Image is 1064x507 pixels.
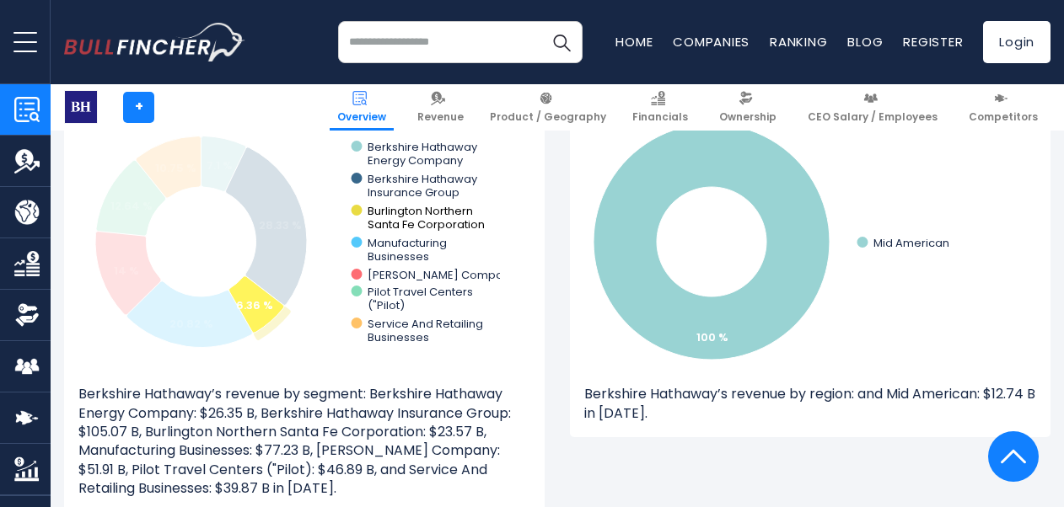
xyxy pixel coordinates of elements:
text: Berkshire Hathaway Insurance Group [368,171,478,200]
a: Companies [673,33,750,51]
p: Berkshire Hathaway’s revenue by region: and Mid American: $12.74 B in [DATE]. [584,385,1036,423]
a: Register [903,33,963,51]
text: Berkshire Hathaway Energy Company [368,139,478,168]
a: Ranking [770,33,827,51]
img: Ownership [14,302,40,328]
tspan: 7.1 % [207,157,233,173]
a: Revenue [410,84,471,131]
img: bullfincher logo [64,23,245,61]
button: Search [540,21,583,63]
span: Competitors [969,110,1038,124]
span: CEO Salary / Employees [808,110,938,124]
tspan: 10.75 % [155,160,196,176]
a: Financials [625,84,696,131]
a: Competitors [961,84,1045,131]
text: Manufacturing Businesses [368,235,447,264]
a: Login [983,21,1051,63]
span: Revenue [417,110,464,124]
span: Product / Geography [490,110,606,124]
text: Service And Retailing Businesses [368,316,483,345]
a: Product / Geography [482,84,614,131]
a: + [123,92,154,123]
tspan: 20.82 % [169,316,213,332]
text: Mid American [873,235,949,251]
text: Burlington Northern Santa Fe Corporation [368,203,485,232]
tspan: 28.33 % [259,217,302,233]
text: Pilot Travel Centers ("Pilot) [368,284,473,313]
a: Overview [330,84,394,131]
p: Berkshire Hathaway’s revenue by segment: Berkshire Hathaway Energy Company: $26.35 B, Berkshire H... [78,385,530,498]
a: Ownership [712,84,784,131]
span: Ownership [719,110,777,124]
img: BRK-B logo [65,91,97,123]
tspan: 12.64 % [110,198,153,214]
span: Overview [337,110,386,124]
a: CEO Salary / Employees [800,84,945,131]
a: Home [615,33,653,51]
text: [PERSON_NAME] Company [368,267,517,283]
span: Financials [632,110,688,124]
a: Go to homepage [64,23,245,61]
tspan: 14 % [114,263,139,279]
a: Blog [847,33,883,51]
tspan: 6.36 % [236,297,273,313]
text: 100 % [696,329,728,345]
